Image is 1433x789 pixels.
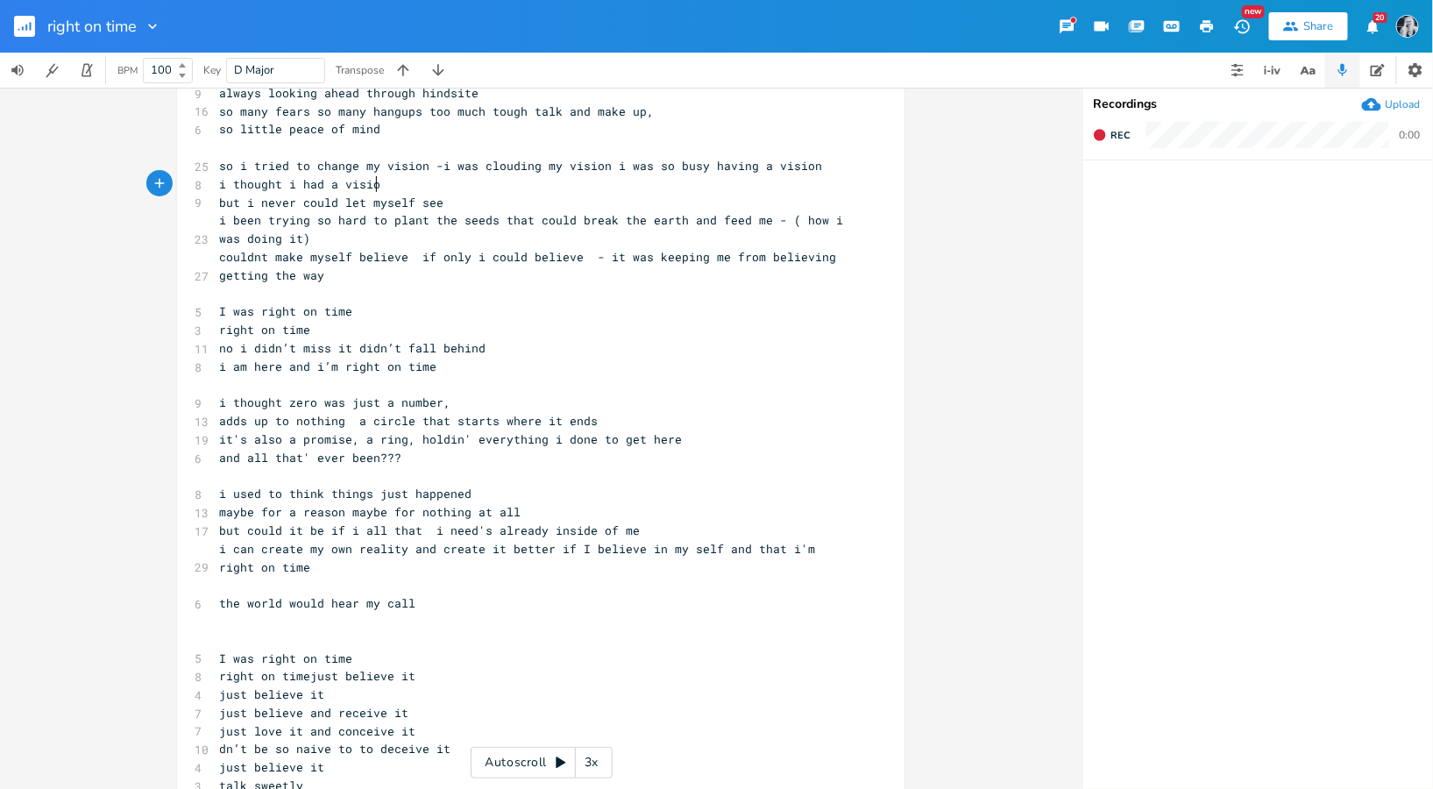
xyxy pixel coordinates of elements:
div: Key [203,65,221,75]
div: BPM [117,66,138,75]
span: always looking ahead through hindsite [219,85,479,101]
span: i used to think things just happened [219,486,472,501]
span: couldnt make myself believe if only i could believe - it was keeping me from believing getting th... [219,249,843,283]
span: Rec [1110,129,1130,142]
span: so little peace of mind [219,121,380,137]
span: so i tried to change my vision -i was clouding my vision i was so busy having a vision [219,158,822,174]
div: Transpose [336,65,384,75]
span: but could it be if i all that i need's already inside of me [219,522,640,538]
span: maybe for a reason maybe for nothing at all [219,504,521,520]
div: 3x [576,747,607,778]
button: Share [1269,12,1348,40]
span: i thought i had a visio [219,176,380,192]
span: right on timejust believe it [219,668,415,684]
span: dn’t be so naive to to deceive it [219,741,450,757]
span: i thought zero was just a number, [219,394,450,410]
span: just believe and receive it [219,705,408,721]
span: i can create my own reality and create it better if I believe in my self and that i'm right on time [219,541,822,575]
div: 0:00 [1400,130,1421,140]
button: Rec [1086,121,1137,149]
span: just believe it [219,686,324,702]
span: adds up to nothing a circle that starts where it ends [219,413,598,429]
button: 20 [1355,11,1390,42]
span: right on time [47,18,137,34]
div: Upload [1386,97,1421,111]
button: Upload [1362,95,1421,114]
span: just love it and conceive it [219,723,415,739]
img: Anya [1396,15,1419,38]
span: but i never could let myself see [219,195,443,210]
div: New [1242,5,1265,18]
span: it's also a promise, a ring, holdin' everything i done to get here [219,431,682,447]
span: I was right on time [219,650,352,666]
span: i been trying so hard to plant the seeds that could break the earth and feed me - ( how i was doi... [219,212,850,246]
button: New [1224,11,1259,42]
div: Recordings [1093,98,1422,110]
span: I was right on time [219,303,352,319]
span: the world would hear my call [219,595,415,611]
div: Autoscroll [471,747,613,778]
span: just believe it [219,759,324,775]
span: D Major [234,62,274,78]
span: so many fears so many hangups too much tough talk and make up, [219,103,654,119]
span: i am here and i’m right on time [219,359,436,374]
span: and all that' ever been??? [219,450,401,466]
span: right on time [219,322,310,338]
div: Share [1304,18,1334,34]
div: 20 [1373,12,1387,23]
span: no i didn’t miss it didn’t fall behind [219,340,486,356]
